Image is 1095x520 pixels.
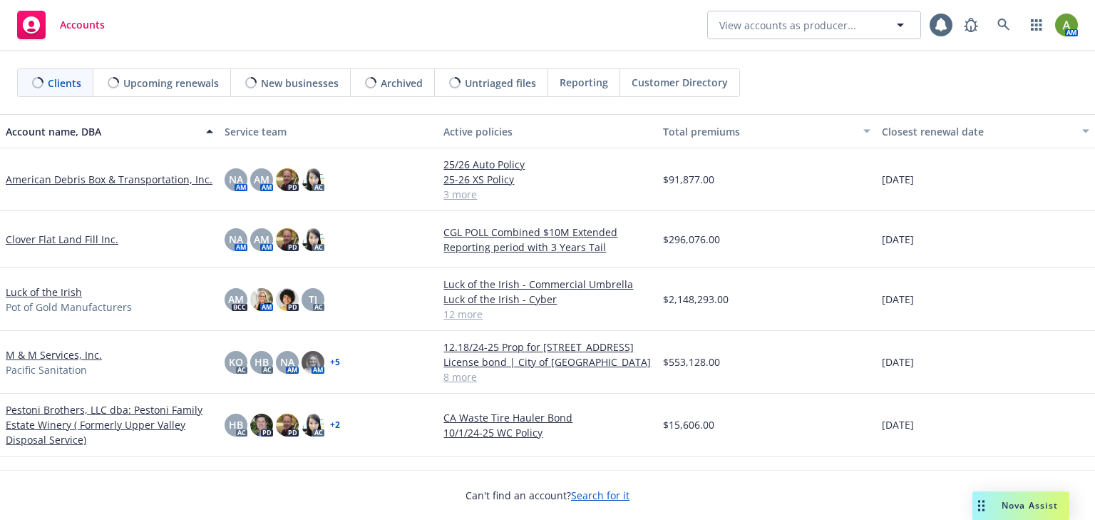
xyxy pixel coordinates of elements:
[443,157,651,172] a: 25/26 Auto Policy
[465,76,536,91] span: Untriaged files
[882,355,914,369] span: [DATE]
[11,5,110,45] a: Accounts
[882,232,914,247] span: [DATE]
[6,402,213,447] a: Pestoni Brothers, LLC dba: Pestoni Family Estate Winery ( Formerly Upper Valley Disposal Service)
[443,187,651,202] a: 3 more
[60,19,105,31] span: Accounts
[123,76,219,91] span: Upcoming renewals
[48,76,81,91] span: Clients
[255,355,269,369] span: HB
[6,285,82,300] a: Luck of the Irish
[972,491,990,520] div: Drag to move
[882,172,914,187] span: [DATE]
[443,410,651,425] a: CA Waste Tire Hauler Bond
[381,76,423,91] span: Archived
[443,172,651,187] a: 25-26 XS Policy
[443,340,651,355] a: 12.18/24-25 Prop for [STREET_ADDRESS]
[632,75,728,90] span: Customer Directory
[443,355,651,369] a: License bond | City of [GEOGRAPHIC_DATA]
[882,417,914,432] span: [DATE]
[663,124,855,139] div: Total premiums
[280,355,294,369] span: NA
[229,417,243,432] span: HB
[261,76,339,91] span: New businesses
[302,351,324,374] img: photo
[276,414,299,437] img: photo
[219,114,438,148] button: Service team
[876,114,1095,148] button: Closest renewal date
[1002,499,1058,511] span: Nova Assist
[6,232,118,247] a: Clover Flat Land Fill Inc.
[571,489,629,502] a: Search for it
[6,362,87,377] span: Pacific Sanitation
[302,414,324,437] img: photo
[228,292,244,307] span: AM
[663,232,720,247] span: $296,076.00
[254,232,269,247] span: AM
[719,18,856,33] span: View accounts as producer...
[309,292,317,307] span: TJ
[276,168,299,191] img: photo
[957,11,985,39] a: Report a Bug
[443,292,651,307] a: Luck of the Irish - Cyber
[438,114,657,148] button: Active policies
[972,491,1069,520] button: Nova Assist
[250,414,273,437] img: photo
[707,11,921,39] button: View accounts as producer...
[302,168,324,191] img: photo
[225,124,432,139] div: Service team
[1055,14,1078,36] img: photo
[229,355,243,369] span: KO
[276,288,299,311] img: photo
[882,292,914,307] span: [DATE]
[663,172,714,187] span: $91,877.00
[443,277,651,292] a: Luck of the Irish - Commercial Umbrella
[663,417,714,432] span: $15,606.00
[229,232,243,247] span: NA
[443,124,651,139] div: Active policies
[6,124,197,139] div: Account name, DBA
[560,75,608,90] span: Reporting
[6,300,132,315] span: Pot of Gold Manufacturers
[663,355,720,369] span: $553,128.00
[6,172,212,187] a: American Debris Box & Transportation, Inc.
[6,347,102,362] a: M & M Services, Inc.
[443,307,651,322] a: 12 more
[1022,11,1051,39] a: Switch app
[302,228,324,251] img: photo
[250,288,273,311] img: photo
[229,172,243,187] span: NA
[443,225,651,255] a: CGL POLL Combined $10M Extended Reporting period with 3 Years Tail
[276,228,299,251] img: photo
[657,114,876,148] button: Total premiums
[330,358,340,367] a: + 5
[882,124,1074,139] div: Closest renewal date
[330,421,340,429] a: + 2
[443,425,651,440] a: 10/1/24-25 WC Policy
[466,488,629,503] span: Can't find an account?
[989,11,1018,39] a: Search
[663,292,729,307] span: $2,148,293.00
[254,172,269,187] span: AM
[443,369,651,384] a: 8 more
